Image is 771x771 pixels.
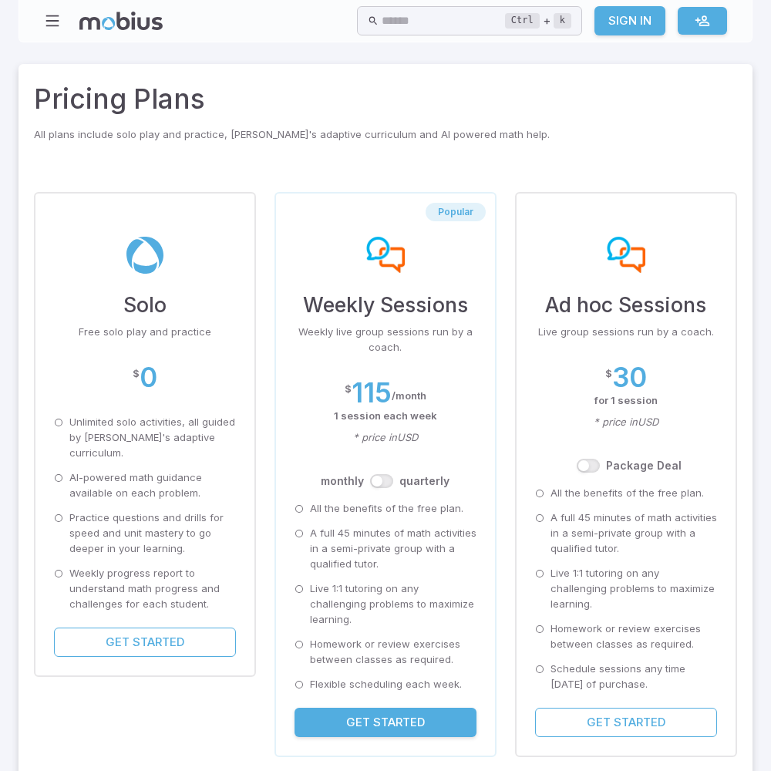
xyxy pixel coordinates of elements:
[535,289,717,320] h3: Ad hoc Sessions
[310,637,476,668] p: Homework or review exercises between classes as required.
[594,6,665,35] a: Sign In
[69,566,236,612] p: Weekly progress report to understand math progress and challenges for each student.
[535,325,717,340] p: Live group sessions run by a coach.
[34,127,737,143] p: All plans include solo play and practice, [PERSON_NAME]'s adaptive curriculum and AI powered math...
[126,237,164,274] img: solo-plan-img
[345,382,352,397] p: $
[535,415,717,430] p: * price in USD
[535,708,717,737] button: Get Started
[310,581,476,628] p: Live 1:1 tutoring on any challenging problems to maximize learning.
[310,501,463,517] p: All the benefits of the free plan.
[399,473,449,489] label: quarterly
[550,662,717,692] p: Schedule sessions any time [DATE] of purchase.
[34,79,737,120] h2: Pricing Plans
[550,510,717,557] p: A full 45 minutes of math activities in a semi-private group with a qualified tutor.
[54,289,236,320] h3: Solo
[535,393,717,409] p: for 1 session
[550,486,704,501] p: All the benefits of the free plan.
[295,708,476,737] button: Get Started
[295,289,476,320] h3: Weekly Sessions
[612,362,647,393] h2: 30
[352,377,392,409] h2: 115
[310,526,476,572] p: A full 45 minutes of math activities in a semi-private group with a qualified tutor.
[550,621,717,652] p: Homework or review exercises between classes as required.
[54,628,236,657] button: Get Started
[54,325,236,340] p: Free solo play and practice
[295,325,476,355] p: Weekly live group sessions run by a coach.
[69,470,236,501] p: AI-powered math guidance available on each problem.
[321,473,364,489] label: month ly
[505,13,540,29] kbd: Ctrl
[310,677,462,692] p: Flexible scheduling each week.
[366,237,405,274] img: weekly-sessions-plan-img
[426,206,486,218] span: Popular
[295,430,476,446] p: * price in USD
[69,510,236,557] p: Practice questions and drills for speed and unit mastery to go deeper in your learning.
[69,415,236,461] p: Unlimited solo activities, all guided by [PERSON_NAME]'s adaptive curriculum.
[550,566,717,612] p: Live 1:1 tutoring on any challenging problems to maximize learning.
[133,366,140,382] p: $
[295,409,476,424] p: 1 session each week
[554,13,571,29] kbd: k
[606,458,682,473] label: Package Deal
[607,237,645,274] img: ad-hoc sessions-plan-img
[140,362,157,393] h2: 0
[605,366,612,382] p: $
[505,12,571,30] div: +
[392,389,426,404] p: / month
